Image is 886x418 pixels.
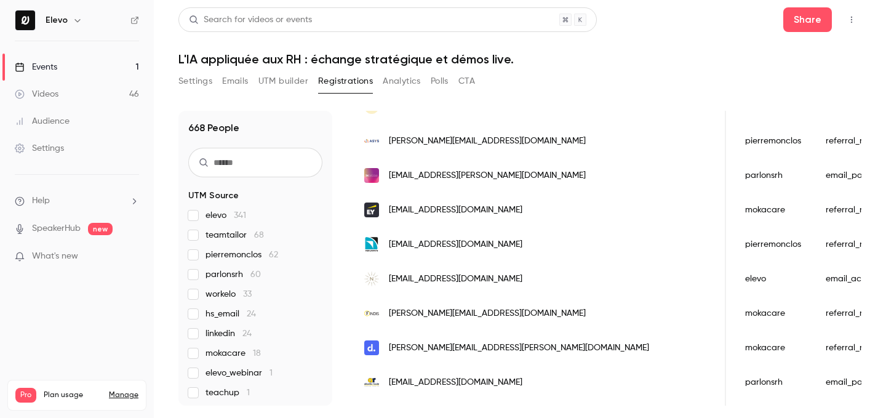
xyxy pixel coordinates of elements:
[15,195,139,207] li: help-dropdown-opener
[258,71,308,91] button: UTM builder
[389,204,522,217] span: [EMAIL_ADDRESS][DOMAIN_NAME]
[206,367,273,379] span: elevo_webinar
[733,296,813,331] div: mokacare
[15,388,36,403] span: Pro
[88,223,113,235] span: new
[15,142,64,155] div: Settings
[364,203,379,217] img: tn.ey.com
[206,347,261,360] span: mokacare
[188,190,239,202] span: UTM Source
[269,251,278,259] span: 62
[733,227,813,262] div: pierremonclos
[243,290,252,299] span: 33
[189,14,312,26] div: Search for videos or events
[109,390,138,400] a: Manage
[250,270,261,279] span: 60
[733,124,813,158] div: pierremonclos
[389,376,522,389] span: [EMAIL_ADDRESS][DOMAIN_NAME]
[269,369,273,377] span: 1
[431,71,449,91] button: Polls
[318,71,373,91] button: Registrations
[364,271,379,286] img: hotelnapoleon.com
[32,195,50,207] span: Help
[783,7,832,32] button: Share
[364,375,379,390] img: atlantic-route.fr
[188,121,239,135] h1: 668 People
[247,310,256,318] span: 24
[364,168,379,183] img: intelcia.com
[733,158,813,193] div: parlonsrh
[247,388,250,397] span: 1
[389,238,522,251] span: [EMAIL_ADDRESS][DOMAIN_NAME]
[222,71,248,91] button: Emails
[15,115,70,127] div: Audience
[364,306,379,321] img: groupe.findis.fr
[206,229,264,241] span: teamtailor
[253,349,261,358] span: 18
[733,193,813,227] div: mokacare
[389,307,586,320] span: [PERSON_NAME][EMAIL_ADDRESS][DOMAIN_NAME]
[178,71,212,91] button: Settings
[46,14,68,26] h6: Elevo
[15,88,58,100] div: Videos
[458,71,475,91] button: CTA
[733,262,813,296] div: elevo
[234,211,246,220] span: 341
[206,328,252,340] span: linkedin
[383,71,421,91] button: Analytics
[254,231,264,239] span: 68
[206,249,278,261] span: pierremonclos
[206,268,261,281] span: parlonsrh
[206,387,250,399] span: teachup
[733,365,813,400] div: parlonsrh
[44,390,102,400] span: Plan usage
[389,169,586,182] span: [EMAIL_ADDRESS][PERSON_NAME][DOMAIN_NAME]
[364,139,379,143] img: asys.fr
[364,340,379,355] img: dalma.co
[206,308,256,320] span: hs_email
[15,61,57,73] div: Events
[389,342,649,355] span: [PERSON_NAME][EMAIL_ADDRESS][PERSON_NAME][DOMAIN_NAME]
[364,237,379,252] img: abilways.com
[178,52,861,66] h1: L'IA appliquée aux RH : échange stratégique et démos live.
[32,222,81,235] a: SpeakerHub
[32,250,78,263] span: What's new
[206,288,252,300] span: workelo
[389,135,586,148] span: [PERSON_NAME][EMAIL_ADDRESS][DOMAIN_NAME]
[389,273,522,286] span: [EMAIL_ADDRESS][DOMAIN_NAME]
[206,209,246,222] span: elevo
[242,329,252,338] span: 24
[15,10,35,30] img: Elevo
[733,331,813,365] div: mokacare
